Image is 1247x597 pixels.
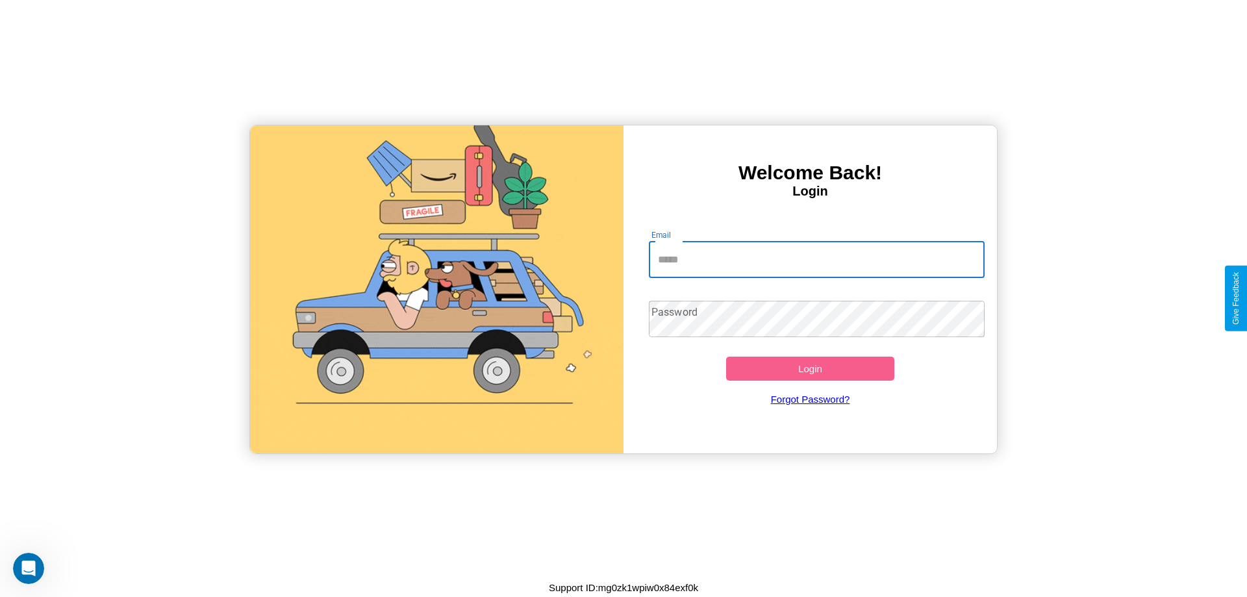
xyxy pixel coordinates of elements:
[726,357,894,381] button: Login
[1231,272,1241,325] div: Give Feedback
[549,579,698,596] p: Support ID: mg0zk1wpiw0x84exf0k
[623,184,997,199] h4: Login
[623,162,997,184] h3: Welcome Back!
[651,229,672,240] label: Email
[250,125,623,453] img: gif
[13,553,44,584] iframe: Intercom live chat
[642,381,979,418] a: Forgot Password?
